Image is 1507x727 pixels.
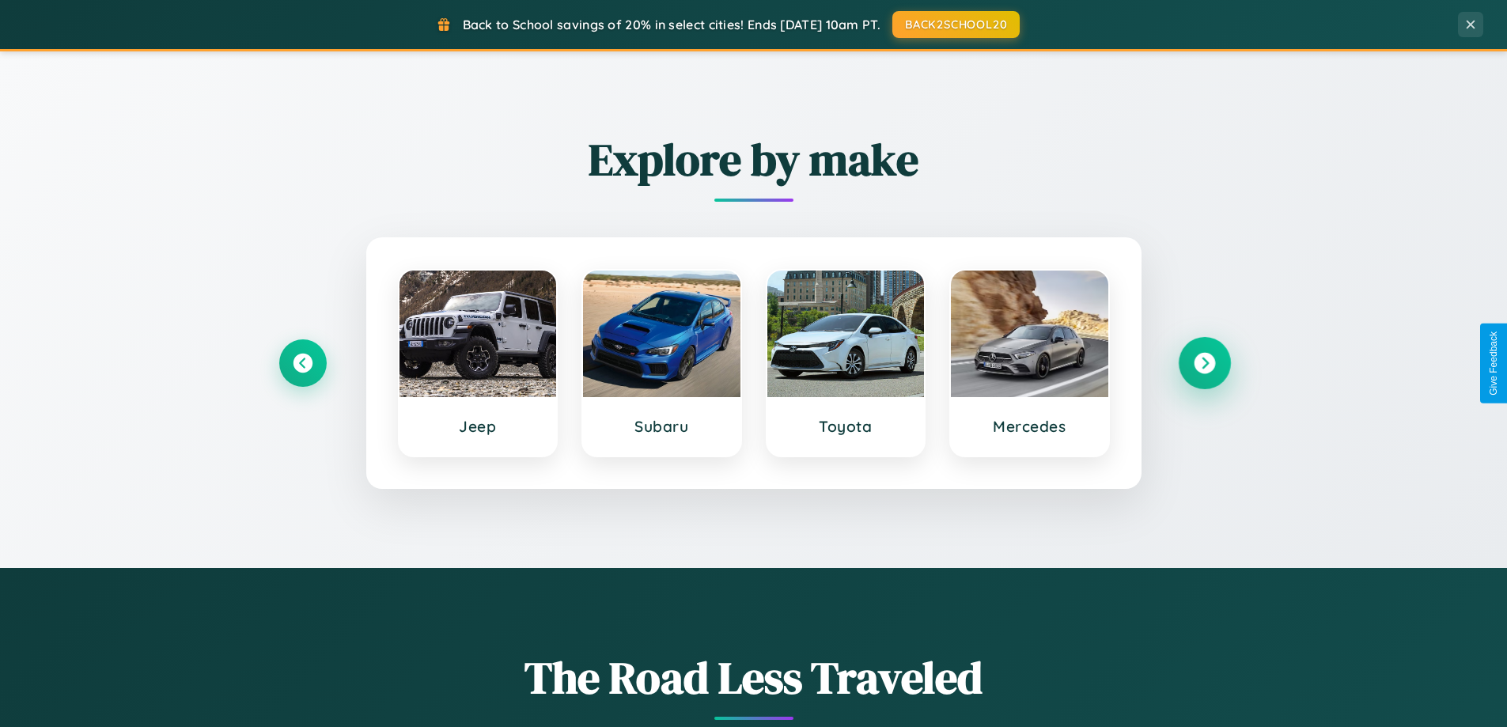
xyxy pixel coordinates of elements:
[1488,331,1499,396] div: Give Feedback
[279,129,1229,190] h2: Explore by make
[783,417,909,436] h3: Toyota
[463,17,880,32] span: Back to School savings of 20% in select cities! Ends [DATE] 10am PT.
[415,417,541,436] h3: Jeep
[892,11,1020,38] button: BACK2SCHOOL20
[599,417,725,436] h3: Subaru
[967,417,1092,436] h3: Mercedes
[279,647,1229,708] h1: The Road Less Traveled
